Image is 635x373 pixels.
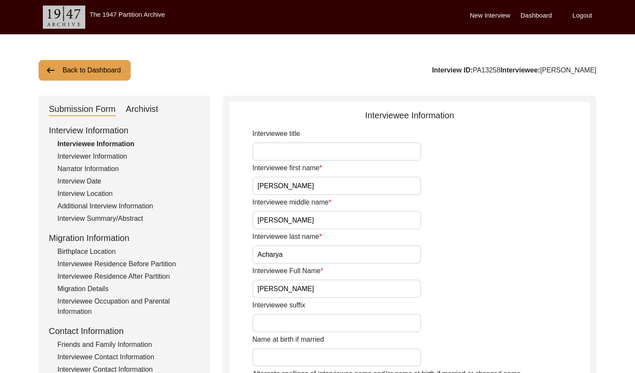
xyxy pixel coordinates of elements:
[126,102,159,116] div: Archivist
[432,65,596,75] div: PA13258 [PERSON_NAME]
[252,300,305,310] label: Interviewee suffix
[470,11,510,21] label: New Interview
[57,352,200,362] div: Interviewee Contact Information
[57,151,200,162] div: Interviewer Information
[57,259,200,269] div: Interviewee Residence Before Partition
[49,102,116,116] div: Submission Form
[43,6,85,29] img: header-logo.png
[57,271,200,282] div: Interviewee Residence After Partition
[49,232,200,244] div: Migration Information
[521,11,552,21] label: Dashboard
[45,65,56,75] img: arrow-left.png
[57,201,200,211] div: Additional Interview Information
[252,197,331,208] label: Interviewee middle name
[57,214,200,224] div: Interview Summary/Abstract
[57,139,200,149] div: Interviewee Information
[49,325,200,337] div: Contact Information
[252,232,322,242] label: Interviewee last name
[57,176,200,186] div: Interview Date
[57,284,200,294] div: Migration Details
[57,296,200,317] div: Interviewee Occupation and Parental Information
[57,247,200,257] div: Birthplace Location
[252,163,322,173] label: Interviewee first name
[252,266,323,276] label: Interviewee Full Name
[57,189,200,199] div: Interview Location
[57,164,200,174] div: Narrator Information
[90,11,165,18] label: The 1947 Partition Archive
[57,340,200,350] div: Friends and Family Information
[432,66,473,74] b: Interview ID:
[39,60,131,81] button: Back to Dashboard
[572,11,592,21] label: Logout
[252,334,324,345] label: Name at birth if married
[49,124,200,137] div: Interview Information
[252,129,300,139] label: Interviewee title
[229,109,590,122] div: Interviewee Information
[500,66,540,74] b: Interviewee:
